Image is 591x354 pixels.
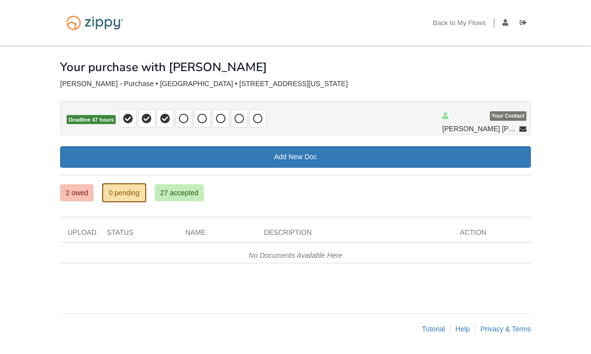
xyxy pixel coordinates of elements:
a: Back to My Flows [433,19,486,29]
span: Your Contact [490,112,526,121]
h1: Your purchase with [PERSON_NAME] [60,61,267,74]
a: 0 pending [102,183,146,202]
a: 2 owed [60,184,94,201]
span: [PERSON_NAME] [PERSON_NAME] [442,124,517,134]
a: Log out [520,19,531,29]
span: Deadline 47 hours [67,115,116,125]
a: Privacy & Terms [480,325,531,333]
a: edit profile [502,19,512,29]
div: Status [99,227,178,242]
div: Name [178,227,256,242]
a: Tutorial [422,325,445,333]
img: Logo [60,11,129,35]
div: Action [452,227,531,242]
div: Upload [60,227,99,242]
em: No Documents Available Here [249,251,343,259]
div: [PERSON_NAME] - Purchase • [GEOGRAPHIC_DATA] • [STREET_ADDRESS][US_STATE] [60,80,531,88]
div: Description [256,227,453,242]
a: Help [455,325,470,333]
a: 27 accepted [155,184,204,201]
a: Add New Doc [60,146,531,168]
